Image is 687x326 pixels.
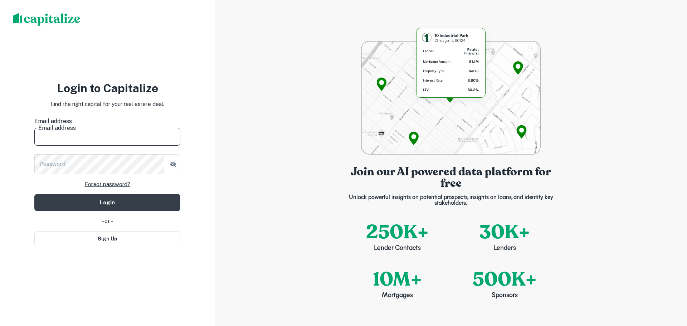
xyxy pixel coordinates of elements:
[361,26,540,155] img: login-bg
[479,218,530,247] p: 30K+
[34,117,180,126] label: Email address
[366,218,429,247] p: 250K+
[373,265,422,294] p: 10M+
[651,269,687,303] iframe: Chat Widget
[343,195,558,206] p: Unlock powerful insights on potential prospects, insights on loans, and identify key stakeholders.
[85,180,130,189] a: Forgot password?
[492,291,518,301] p: Sponsors
[34,217,180,225] div: - or -
[343,166,558,189] p: Join our AI powered data platform for free
[51,100,164,108] p: Find the right capital for your real estate deal.
[493,244,516,253] p: Lenders
[382,291,413,301] p: Mortgages
[34,194,180,211] button: Login
[34,80,180,97] h3: Login to Capitalize
[13,13,81,26] img: capitalize-logo.png
[34,231,180,246] button: Sign Up
[374,244,421,253] p: Lender Contacts
[473,265,537,294] p: 500K+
